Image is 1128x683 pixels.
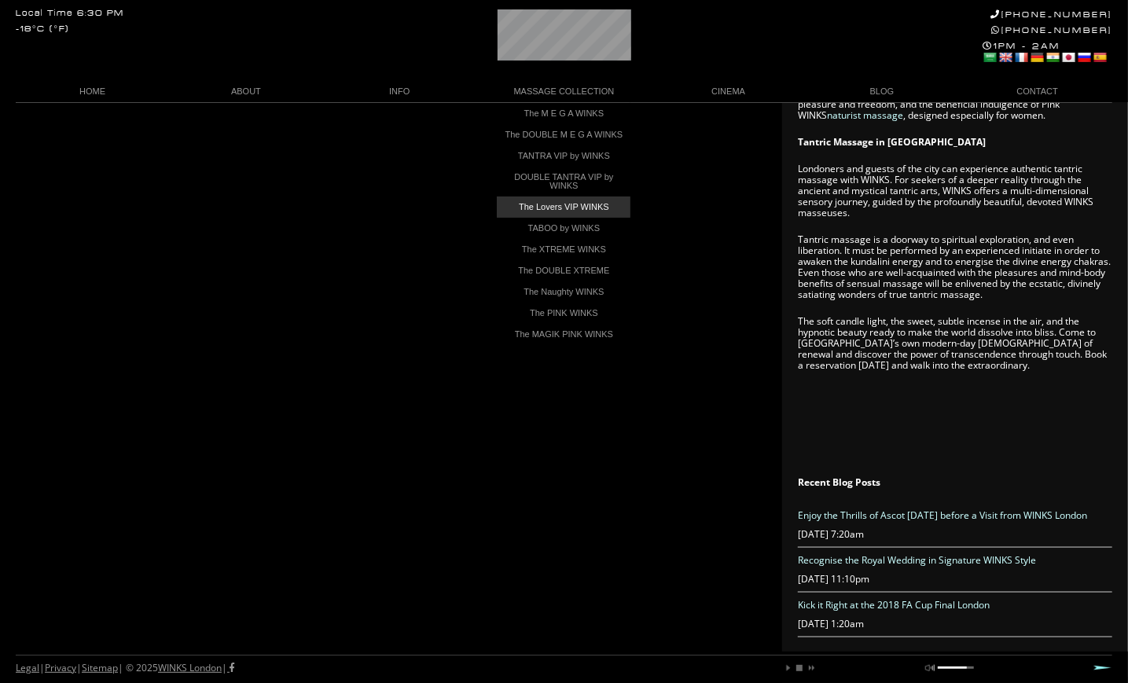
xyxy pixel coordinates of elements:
[1093,51,1107,64] a: Spanish
[476,81,652,102] a: MASSAGE COLLECTION
[497,103,630,124] a: The M E G A WINKS
[798,135,986,149] strong: Tantric Massage in [GEOGRAPHIC_DATA]
[497,239,630,260] a: The XTREME WINKS
[16,9,124,18] div: Local Time 6:30 PM
[497,145,630,167] a: TANTRA VIP by WINKS
[798,163,1112,218] p: Londoners and guests of the city can experience authentic tantric massage with WINKS. For seekers...
[497,167,630,196] a: DOUBLE TANTRA VIP by WINKS
[806,663,815,673] a: next
[45,661,76,674] a: Privacy
[983,51,997,64] a: Arabic
[497,260,630,281] a: The DOUBLE XTREME
[798,509,1087,522] a: Enjoy the Thrills of Ascot [DATE] before a Visit from WINKS London
[784,663,793,673] a: play
[991,25,1112,35] a: [PHONE_NUMBER]
[795,663,804,673] a: stop
[497,303,630,324] a: The PINK WINKS
[827,108,903,122] a: naturist massage
[805,81,958,102] a: BLOG
[798,553,1036,567] a: Recognise the Royal Wedding in Signature WINKS Style
[323,81,476,102] a: INFO
[497,281,630,303] a: The Naughty WINKS
[169,81,322,102] a: ABOUT
[652,81,805,102] a: CINEMA
[16,81,169,102] a: HOME
[925,663,935,673] a: mute
[798,478,1112,487] h3: Recent Blog Posts
[798,548,1112,593] li: [DATE] 11:10pm
[497,218,630,239] a: TABOO by WINKS
[497,324,630,345] a: The MAGIK PINK WINKS
[1030,51,1044,64] a: German
[82,661,118,674] a: Sitemap
[16,655,234,681] div: | | | © 2025 |
[158,661,222,674] a: WINKS London
[16,661,39,674] a: Legal
[497,196,630,218] a: The Lovers VIP WINKS
[998,51,1012,64] a: English
[798,593,1112,637] li: [DATE] 1:20am
[990,9,1112,20] a: [PHONE_NUMBER]
[798,598,990,611] a: Kick it Right at the 2018 FA Cup Final London
[1077,51,1091,64] a: Russian
[798,22,1112,121] p: WINKS London offers a collection of massages, each a unique invitation to the enchantment and lux...
[959,81,1112,102] a: CONTACT
[1093,665,1112,670] a: Next
[798,234,1112,300] p: Tantric massage is a doorway to spiritual exploration, and even liberation. It must be performed ...
[798,503,1112,548] li: [DATE] 7:20am
[1014,51,1028,64] a: French
[16,25,69,34] div: -18°C (°F)
[1045,51,1060,64] a: Hindi
[497,124,630,145] a: The DOUBLE M E G A WINKS
[798,316,1112,371] p: The soft candle light, the sweet, subtle incense in the air, and the hypnotic beauty ready to mak...
[1061,51,1075,64] a: Japanese
[983,41,1112,66] div: 1PM - 2AM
